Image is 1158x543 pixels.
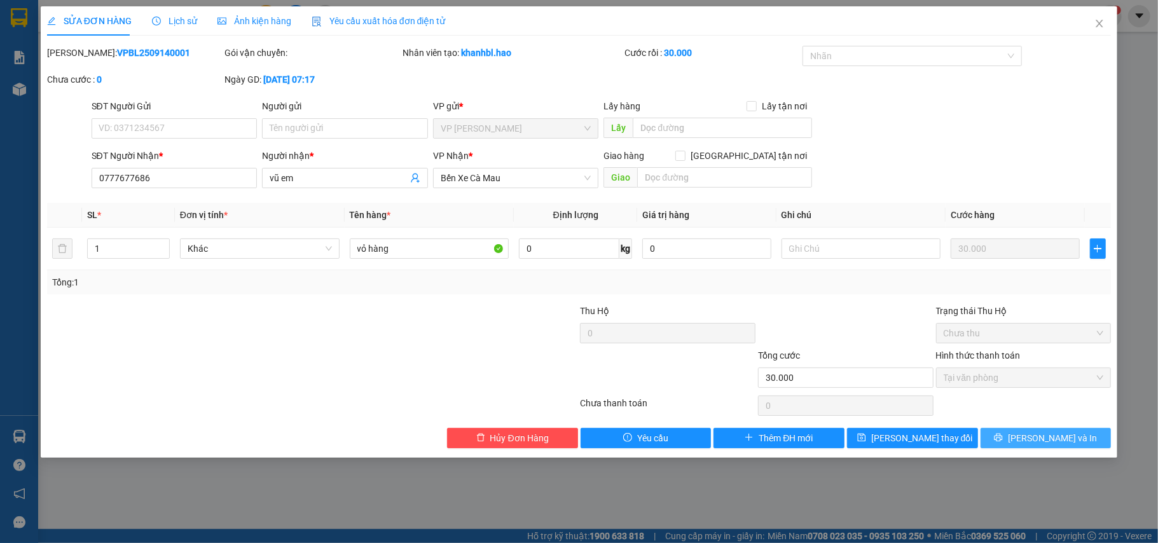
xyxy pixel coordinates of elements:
span: Tại văn phòng [944,368,1104,387]
div: Gói vận chuyển: [224,46,400,60]
span: delete [476,433,485,443]
span: SL [87,210,97,220]
span: printer [994,433,1003,443]
input: VD: Bàn, Ghế [350,238,509,259]
b: VPBL2509140001 [117,48,190,58]
span: Lấy hàng [603,101,640,111]
span: exclamation-circle [623,433,632,443]
span: picture [217,17,226,25]
span: plus [1091,244,1106,254]
b: 0 [97,74,102,85]
span: Cước hàng [951,210,995,220]
span: Thu Hộ [580,306,609,316]
div: Ngày GD: [224,72,400,86]
label: Hình thức thanh toán [936,350,1021,361]
button: plus [1090,238,1106,259]
span: VP Nhận [433,151,469,161]
input: 0 [951,238,1079,259]
div: Cước rồi : [624,46,800,60]
span: VP Bạc Liêu [441,119,591,138]
span: Giao hàng [603,151,644,161]
div: VP gửi [433,99,599,113]
span: kg [619,238,632,259]
span: Yêu cầu [637,431,668,445]
div: Tổng: 1 [52,275,448,289]
b: 30.000 [664,48,692,58]
div: [PERSON_NAME]: [47,46,223,60]
span: Giá trị hàng [642,210,689,220]
div: SĐT Người Gửi [92,99,258,113]
span: close [1094,18,1105,29]
input: Ghi Chú [782,238,941,259]
span: plus [745,433,754,443]
span: Khác [188,239,332,258]
button: save[PERSON_NAME] thay đổi [847,428,978,448]
button: exclamation-circleYêu cầu [581,428,712,448]
span: Lấy tận nơi [757,99,812,113]
span: Định lượng [553,210,598,220]
span: [PERSON_NAME] và In [1008,431,1097,445]
div: Người gửi [262,99,428,113]
button: plusThêm ĐH mới [713,428,844,448]
div: Trạng thái Thu Hộ [936,304,1112,318]
span: Lấy [603,118,633,138]
span: [GEOGRAPHIC_DATA] tận nơi [686,149,812,163]
span: Giao [603,167,637,188]
button: deleteHủy Đơn Hàng [447,428,578,448]
input: Dọc đường [633,118,812,138]
span: Yêu cầu xuất hóa đơn điện tử [312,16,446,26]
span: Chưa thu [944,324,1104,343]
div: Chưa thanh toán [579,396,757,418]
b: khanhbl.hao [461,48,511,58]
span: Đơn vị tính [180,210,228,220]
span: clock-circle [152,17,161,25]
div: SĐT Người Nhận [92,149,258,163]
img: icon [312,17,322,27]
span: [PERSON_NAME] thay đổi [871,431,973,445]
button: printer[PERSON_NAME] và In [981,428,1112,448]
div: Người nhận [262,149,428,163]
input: Dọc đường [637,167,812,188]
span: Hủy Đơn Hàng [490,431,549,445]
span: Bến Xe Cà Mau [441,168,591,188]
span: user-add [410,173,420,183]
span: edit [47,17,56,25]
div: Chưa cước : [47,72,223,86]
b: [DATE] 07:17 [263,74,315,85]
div: Nhân viên tạo: [403,46,622,60]
span: Thêm ĐH mới [759,431,813,445]
th: Ghi chú [776,203,946,228]
span: SỬA ĐƠN HÀNG [47,16,132,26]
span: Ảnh kiện hàng [217,16,291,26]
span: Lịch sử [152,16,197,26]
span: Tổng cước [758,350,800,361]
button: delete [52,238,72,259]
button: Close [1082,6,1117,42]
span: save [857,433,866,443]
span: Tên hàng [350,210,391,220]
